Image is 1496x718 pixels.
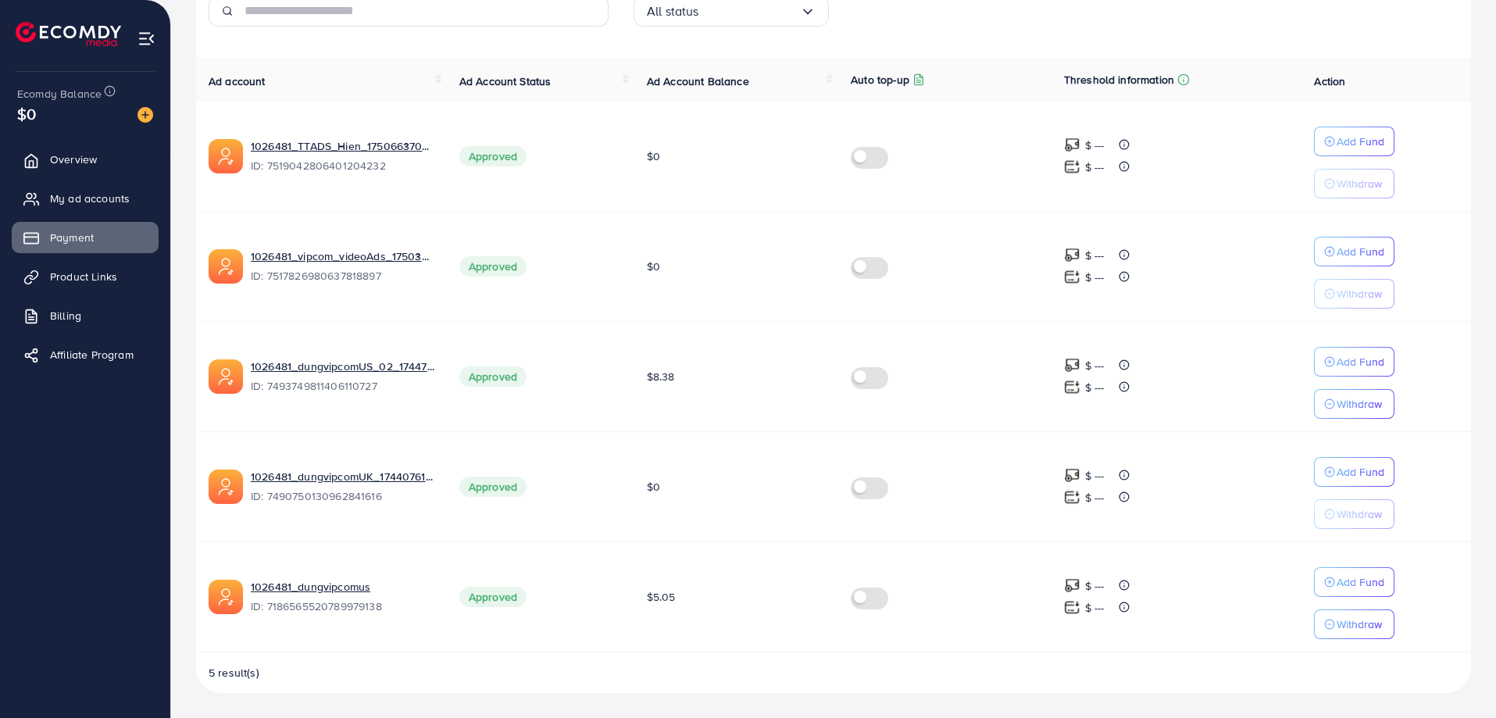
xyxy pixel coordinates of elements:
[1314,389,1394,419] button: Withdraw
[1314,279,1394,309] button: Withdraw
[1314,237,1394,266] button: Add Fund
[251,268,434,284] span: ID: 7517826980637818897
[1064,467,1080,484] img: top-up amount
[1064,269,1080,285] img: top-up amount
[1337,463,1384,481] p: Add Fund
[251,359,434,374] a: 1026481_dungvipcomUS_02_1744774713900
[50,152,97,167] span: Overview
[209,580,243,614] img: ic-ads-acc.e4c84228.svg
[851,70,909,89] p: Auto top-up
[50,347,134,363] span: Affiliate Program
[209,73,266,89] span: Ad account
[1064,247,1080,263] img: top-up amount
[1314,347,1394,377] button: Add Fund
[12,339,159,370] a: Affiliate Program
[459,366,527,387] span: Approved
[1064,577,1080,594] img: top-up amount
[459,146,527,166] span: Approved
[459,73,552,89] span: Ad Account Status
[12,144,159,175] a: Overview
[251,579,434,615] div: <span class='underline'>1026481_dungvipcomus</span></br>7186565520789979138
[209,139,243,173] img: ic-ads-acc.e4c84228.svg
[1314,73,1345,89] span: Action
[251,469,434,484] a: 1026481_dungvipcomUK_1744076183761
[50,191,130,206] span: My ad accounts
[251,488,434,504] span: ID: 7490750130962841616
[50,269,117,284] span: Product Links
[251,598,434,614] span: ID: 7186565520789979138
[1064,70,1174,89] p: Threshold information
[1064,159,1080,175] img: top-up amount
[647,73,749,89] span: Ad Account Balance
[17,102,36,125] span: $0
[251,579,434,595] a: 1026481_dungvipcomus
[1337,573,1384,591] p: Add Fund
[1085,598,1105,617] p: $ ---
[1337,174,1382,193] p: Withdraw
[137,30,155,48] img: menu
[1085,356,1105,375] p: $ ---
[251,158,434,173] span: ID: 7519042806401204232
[209,665,259,680] span: 5 result(s)
[16,22,121,46] img: logo
[1314,169,1394,198] button: Withdraw
[209,470,243,504] img: ic-ads-acc.e4c84228.svg
[459,587,527,607] span: Approved
[1064,137,1080,153] img: top-up amount
[17,86,102,102] span: Ecomdy Balance
[1064,379,1080,395] img: top-up amount
[251,248,434,284] div: <span class='underline'>1026481_vipcom_videoAds_1750380509111</span></br>7517826980637818897
[12,300,159,331] a: Billing
[1314,609,1394,639] button: Withdraw
[459,256,527,277] span: Approved
[647,479,660,495] span: $0
[12,261,159,292] a: Product Links
[12,222,159,253] a: Payment
[459,477,527,497] span: Approved
[1337,352,1384,371] p: Add Fund
[1314,499,1394,529] button: Withdraw
[1085,488,1105,507] p: $ ---
[209,359,243,394] img: ic-ads-acc.e4c84228.svg
[50,308,81,323] span: Billing
[1337,505,1382,523] p: Withdraw
[647,148,660,164] span: $0
[647,369,675,384] span: $8.38
[1085,136,1105,155] p: $ ---
[1314,457,1394,487] button: Add Fund
[12,183,159,214] a: My ad accounts
[647,259,660,274] span: $0
[1314,567,1394,597] button: Add Fund
[1337,284,1382,303] p: Withdraw
[1085,246,1105,265] p: $ ---
[1337,132,1384,151] p: Add Fund
[1085,378,1105,397] p: $ ---
[1337,615,1382,634] p: Withdraw
[1337,242,1384,261] p: Add Fund
[1085,577,1105,595] p: $ ---
[251,138,434,154] a: 1026481_TTADS_Hien_1750663705167
[1085,466,1105,485] p: $ ---
[209,249,243,284] img: ic-ads-acc.e4c84228.svg
[251,248,434,264] a: 1026481_vipcom_videoAds_1750380509111
[251,469,434,505] div: <span class='underline'>1026481_dungvipcomUK_1744076183761</span></br>7490750130962841616
[1064,357,1080,373] img: top-up amount
[50,230,94,245] span: Payment
[647,589,676,605] span: $5.05
[1337,395,1382,413] p: Withdraw
[1430,648,1484,706] iframe: Chat
[1064,599,1080,616] img: top-up amount
[251,138,434,174] div: <span class='underline'>1026481_TTADS_Hien_1750663705167</span></br>7519042806401204232
[1085,158,1105,177] p: $ ---
[251,378,434,394] span: ID: 7493749811406110727
[1064,489,1080,505] img: top-up amount
[1085,268,1105,287] p: $ ---
[137,107,153,123] img: image
[1314,127,1394,156] button: Add Fund
[251,359,434,395] div: <span class='underline'>1026481_dungvipcomUS_02_1744774713900</span></br>7493749811406110727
